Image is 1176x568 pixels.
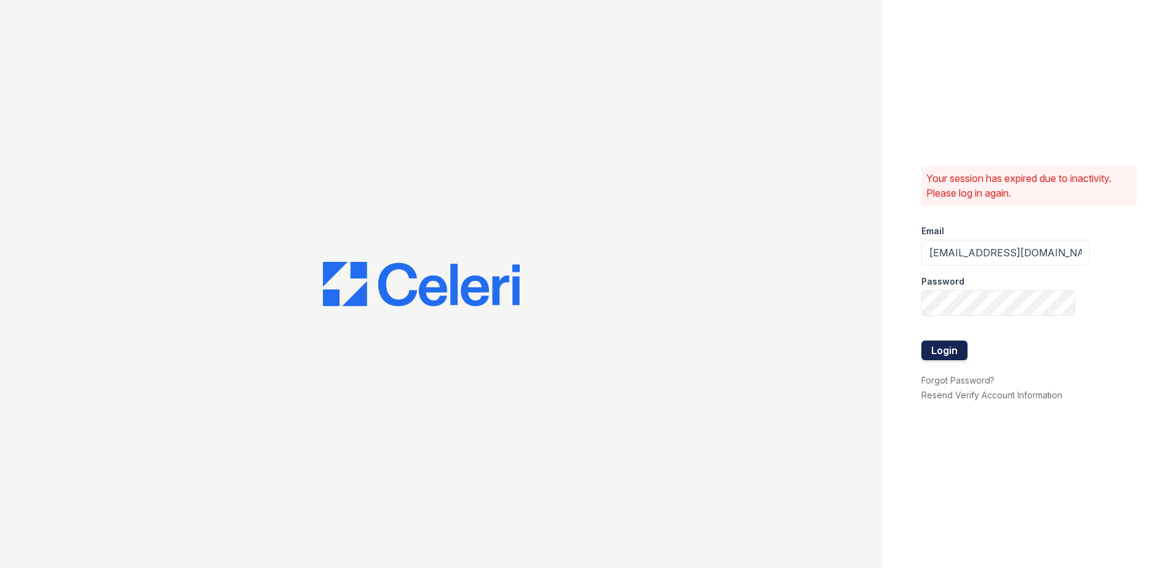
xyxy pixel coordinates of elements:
[921,390,1062,400] a: Resend Verify Account Information
[921,341,967,360] button: Login
[921,375,995,385] a: Forgot Password?
[921,225,944,237] label: Email
[323,262,520,306] img: CE_Logo_Blue-a8612792a0a2168367f1c8372b55b34899dd931a85d93a1a3d3e32e68fde9ad4.png
[921,275,964,288] label: Password
[926,171,1132,200] p: Your session has expired due to inactivity. Please log in again.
